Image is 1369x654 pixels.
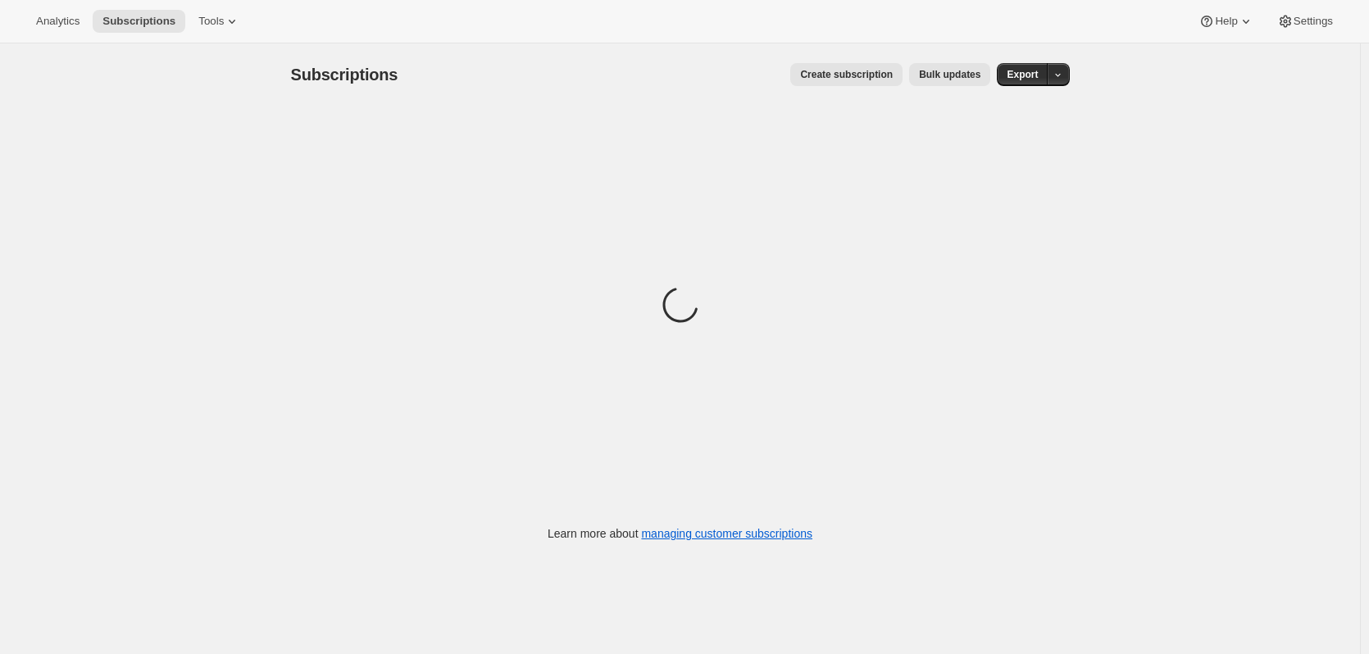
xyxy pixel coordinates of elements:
[189,10,250,33] button: Tools
[548,525,812,542] p: Learn more about
[291,66,398,84] span: Subscriptions
[36,15,80,28] span: Analytics
[641,527,812,540] a: managing customer subscriptions
[997,63,1048,86] button: Export
[198,15,224,28] span: Tools
[800,68,893,81] span: Create subscription
[93,10,185,33] button: Subscriptions
[790,63,903,86] button: Create subscription
[1007,68,1038,81] span: Export
[102,15,175,28] span: Subscriptions
[919,68,980,81] span: Bulk updates
[1294,15,1333,28] span: Settings
[1267,10,1343,33] button: Settings
[909,63,990,86] button: Bulk updates
[1215,15,1237,28] span: Help
[26,10,89,33] button: Analytics
[1189,10,1263,33] button: Help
